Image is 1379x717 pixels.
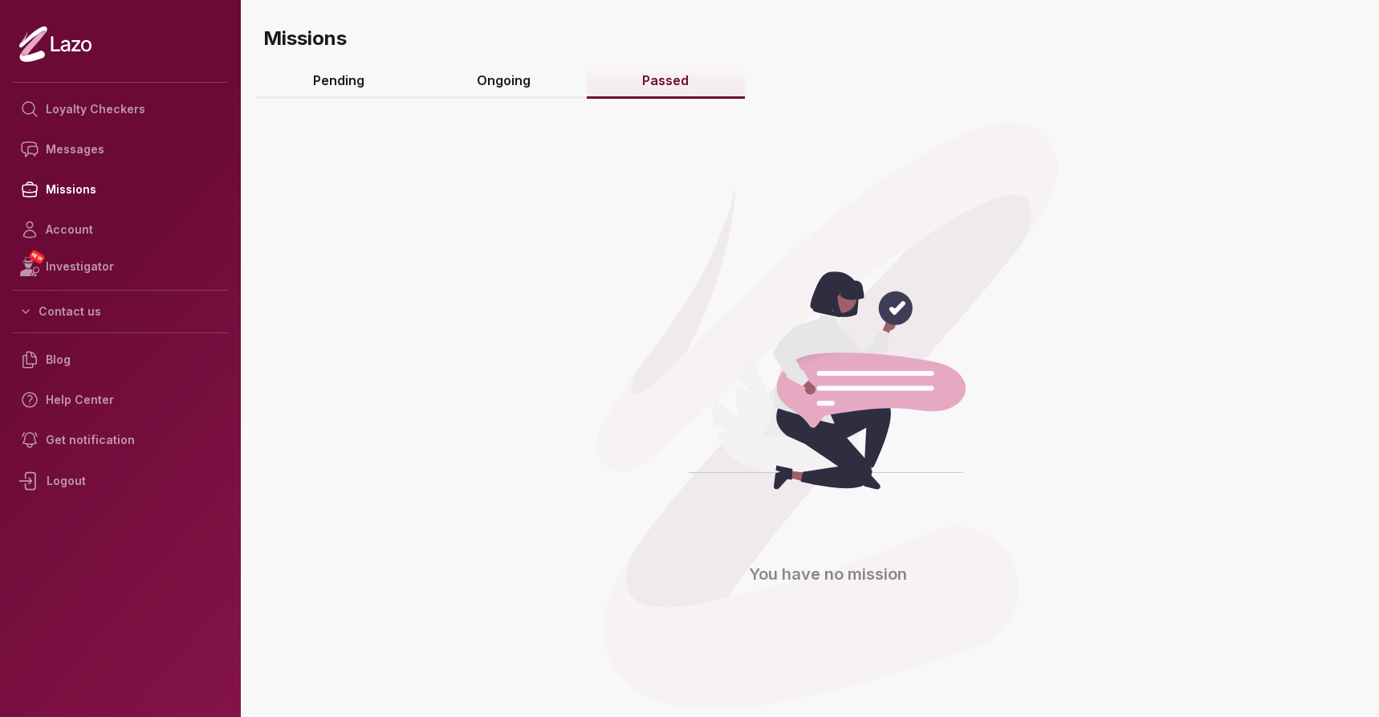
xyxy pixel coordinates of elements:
div: Logout [13,460,228,502]
button: Contact us [13,297,228,326]
a: NEWInvestigator [13,250,228,283]
a: Help Center [13,380,228,420]
a: Pending [257,64,421,99]
a: Get notification [13,420,228,460]
a: Ongoing [421,64,587,99]
span: NEW [28,249,46,265]
a: Account [13,210,228,250]
a: Missions [13,169,228,210]
a: Blog [13,340,228,380]
a: Messages [13,129,228,169]
a: Loyalty Checkers [13,89,228,129]
a: Passed [587,64,746,99]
